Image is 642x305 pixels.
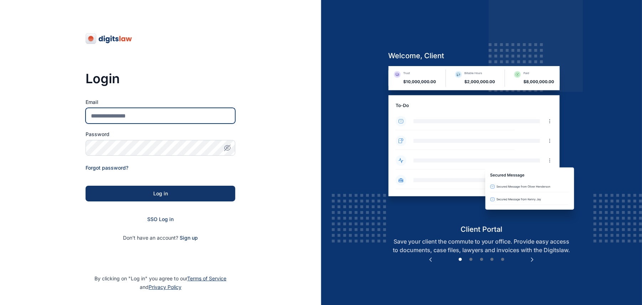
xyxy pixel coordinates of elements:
img: client-portal [382,66,580,224]
a: Terms of Service [187,275,226,281]
button: Previous [427,256,434,263]
a: Privacy Policy [149,284,181,290]
button: Next [529,256,536,263]
button: 5 [499,256,507,263]
h5: welcome, client [382,51,580,61]
button: 1 [457,256,464,263]
button: 3 [478,256,485,263]
img: digitslaw-logo [86,33,133,44]
p: By clicking on "Log in" you agree to our [9,274,313,291]
button: Log in [86,186,235,201]
label: Password [86,131,235,138]
h3: Login [86,71,235,86]
p: Don't have an account? [86,234,235,241]
button: 4 [489,256,496,263]
a: Sign up [180,235,198,241]
button: 2 [467,256,474,263]
h5: client portal [382,224,580,234]
span: Sign up [180,234,198,241]
label: Email [86,99,235,106]
div: Log in [97,190,224,197]
a: Forgot password? [86,165,128,171]
span: and [140,284,181,290]
p: Save your client the commute to your office. Provide easy access to documents, case files, lawyer... [382,237,580,254]
a: SSO Log in [147,216,174,222]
